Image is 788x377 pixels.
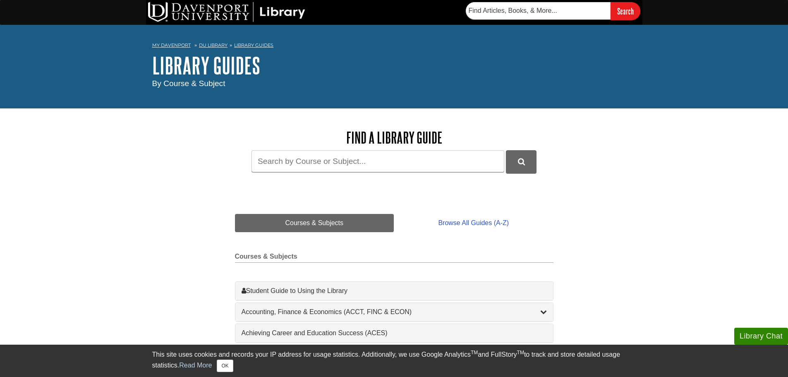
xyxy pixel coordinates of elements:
input: Search by Course or Subject... [251,150,504,172]
div: By Course & Subject [152,78,636,90]
input: Search [611,2,640,20]
a: Read More [179,362,212,369]
a: DU Library [199,42,228,48]
a: Courses & Subjects [235,214,394,232]
img: DU Library [148,2,305,22]
a: Achieving Career and Education Success (ACES) [242,328,547,338]
h2: Courses & Subjects [235,253,553,263]
nav: breadcrumb [152,40,636,53]
a: My Davenport [152,42,191,49]
button: Library Chat [734,328,788,345]
a: Accounting, Finance & Economics (ACCT, FINC & ECON) [242,307,547,317]
a: Browse All Guides (A-Z) [394,214,553,232]
div: This site uses cookies and records your IP address for usage statistics. Additionally, we use Goo... [152,350,636,372]
h2: Find a Library Guide [235,129,553,146]
input: Find Articles, Books, & More... [466,2,611,19]
h1: Library Guides [152,53,636,78]
a: Student Guide to Using the Library [242,286,547,296]
form: Searches DU Library's articles, books, and more [466,2,640,20]
a: Library Guides [234,42,273,48]
sup: TM [517,350,524,355]
sup: TM [471,350,478,355]
i: Search Library Guides [518,158,525,166]
button: Close [217,360,233,372]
